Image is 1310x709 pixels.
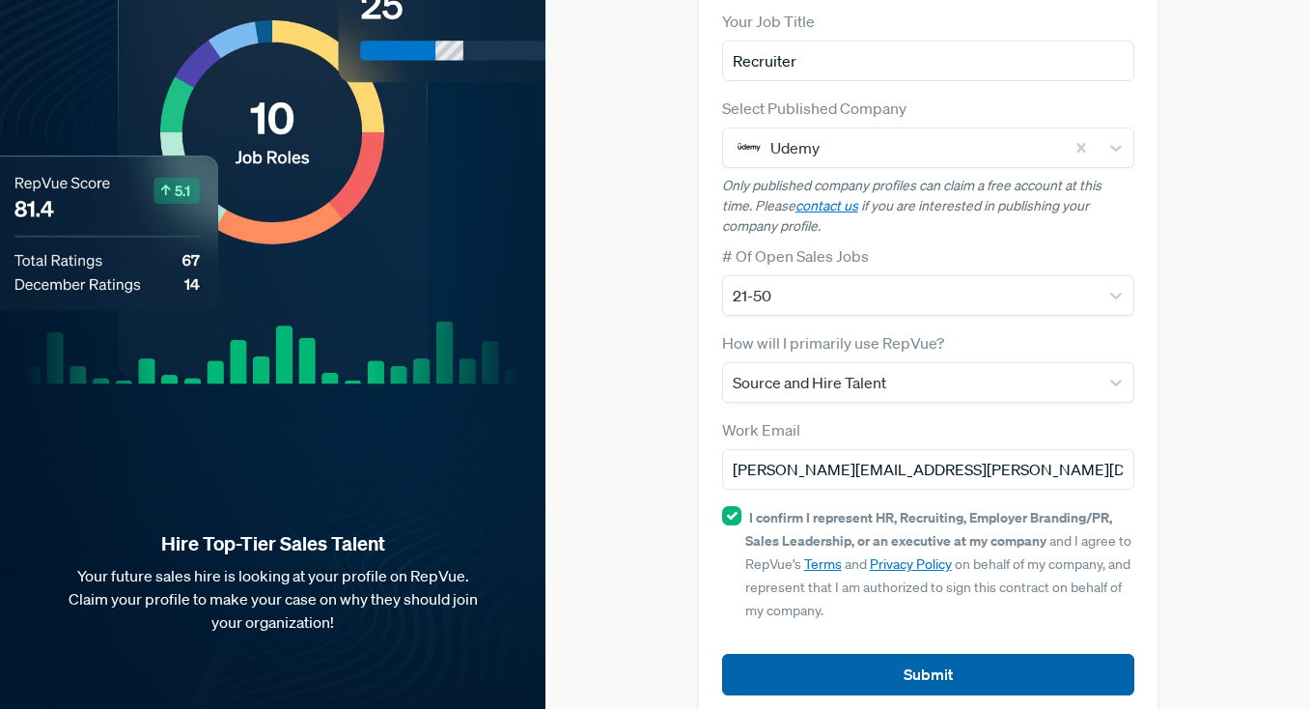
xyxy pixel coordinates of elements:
[31,564,515,634] p: Your future sales hire is looking at your profile on RepVue. Claim your profile to make your case...
[722,41,1134,81] input: Title
[738,136,761,159] img: Udemy
[722,654,1134,695] button: Submit
[722,418,800,441] label: Work Email
[804,555,842,573] a: Terms
[722,449,1134,490] input: Email
[745,509,1131,619] span: and I agree to RepVue’s and on behalf of my company, and represent that I am authorized to sign t...
[870,555,952,573] a: Privacy Policy
[722,244,869,268] label: # Of Open Sales Jobs
[745,508,1112,550] strong: I confirm I represent HR, Recruiting, Employer Branding/PR, Sales Leadership, or an executive at ...
[31,531,515,556] strong: Hire Top-Tier Sales Talent
[722,10,815,33] label: Your Job Title
[722,331,944,354] label: How will I primarily use RepVue?
[722,176,1134,237] p: Only published company profiles can claim a free account at this time. Please if you are interest...
[795,197,858,214] a: contact us
[722,97,906,120] label: Select Published Company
